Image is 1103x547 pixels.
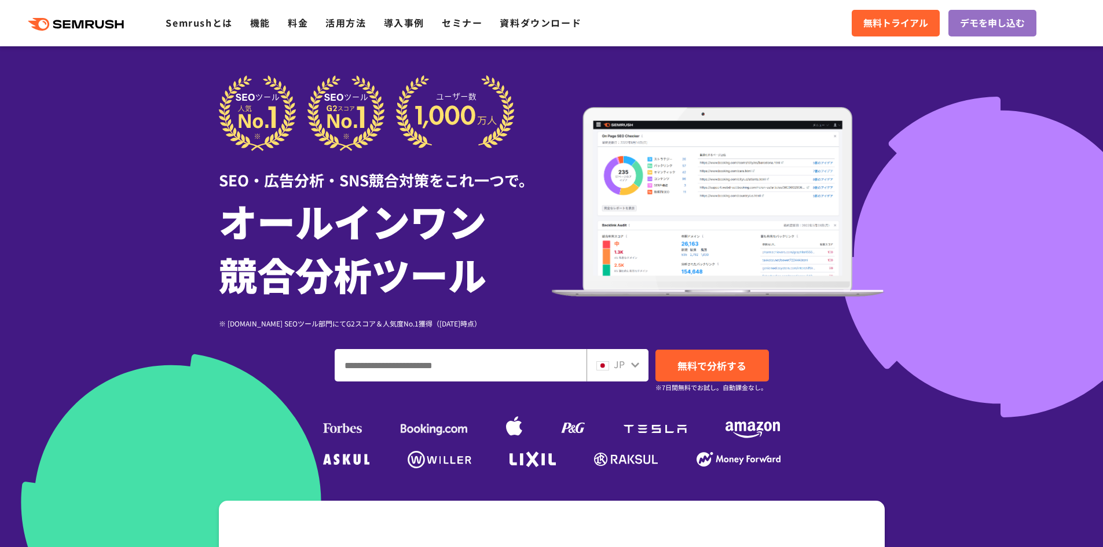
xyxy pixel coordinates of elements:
[442,16,482,30] a: セミナー
[677,358,746,373] span: 無料で分析する
[335,350,586,381] input: ドメイン、キーワードまたはURLを入力してください
[219,194,552,300] h1: オールインワン 競合分析ツール
[500,16,581,30] a: 資料ダウンロード
[384,16,424,30] a: 導入事例
[614,357,625,371] span: JP
[852,10,940,36] a: 無料トライアル
[219,318,552,329] div: ※ [DOMAIN_NAME] SEOツール部門にてG2スコア＆人気度No.1獲得（[DATE]時点）
[655,382,767,393] small: ※7日間無料でお試し。自動課金なし。
[960,16,1025,31] span: デモを申し込む
[655,350,769,381] a: 無料で分析する
[250,16,270,30] a: 機能
[288,16,308,30] a: 料金
[219,151,552,191] div: SEO・広告分析・SNS競合対策をこれ一つで。
[325,16,366,30] a: 活用方法
[863,16,928,31] span: 無料トライアル
[166,16,232,30] a: Semrushとは
[948,10,1036,36] a: デモを申し込む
